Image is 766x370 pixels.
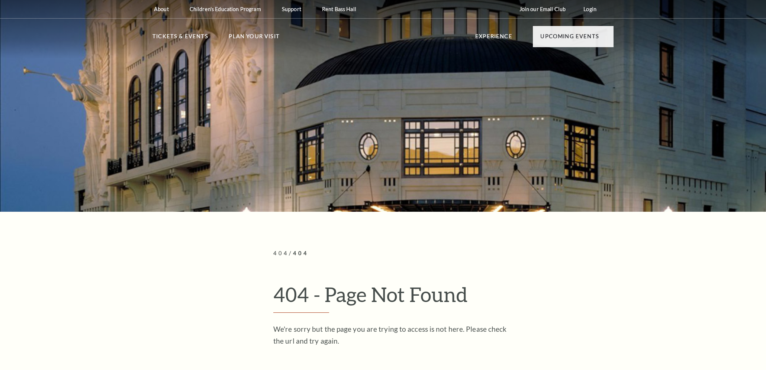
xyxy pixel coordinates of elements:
span: 404 [293,250,309,256]
p: Support [282,6,301,12]
p: Children's Education Program [190,6,261,12]
p: Plan Your Visit [229,32,280,45]
span: 404 [273,250,289,256]
p: Tickets & Events [152,32,208,45]
p: Upcoming Events [540,32,599,45]
p: / [273,249,614,258]
p: We're sorry but the page you are trying to access is not here. Please check the url and try again. [273,323,515,347]
p: Rent Bass Hall [322,6,356,12]
h1: 404 - Page Not Found [273,282,614,313]
p: Experience [475,32,512,45]
p: About [154,6,169,12]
